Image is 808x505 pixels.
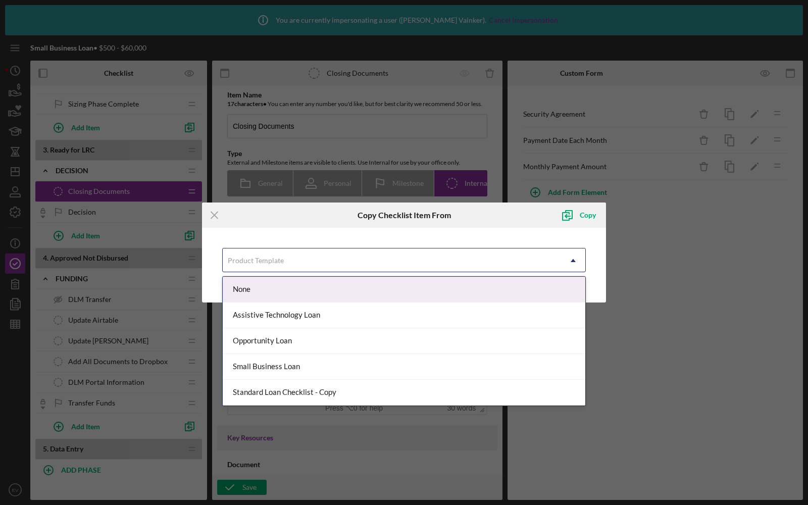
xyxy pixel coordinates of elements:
[228,257,284,265] div: Product Template
[223,380,585,406] div: Standard Loan Checklist - Copy
[8,8,250,65] body: Rich Text Area. Press ALT-0 for help.
[358,211,451,220] h6: Copy Checklist Item From
[223,354,585,380] div: Small Business Loan
[8,54,250,65] div: Complete the form here with the appropriate information.
[223,328,585,354] div: Opportunity Loan
[554,205,606,225] button: Copy
[8,8,250,42] div: Send the Promissory Note and the Truth in Lending Disclosure Statement to the client through Docu...
[580,205,596,225] div: Copy
[223,302,585,328] div: Assistive Technology Loan
[223,277,585,302] div: None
